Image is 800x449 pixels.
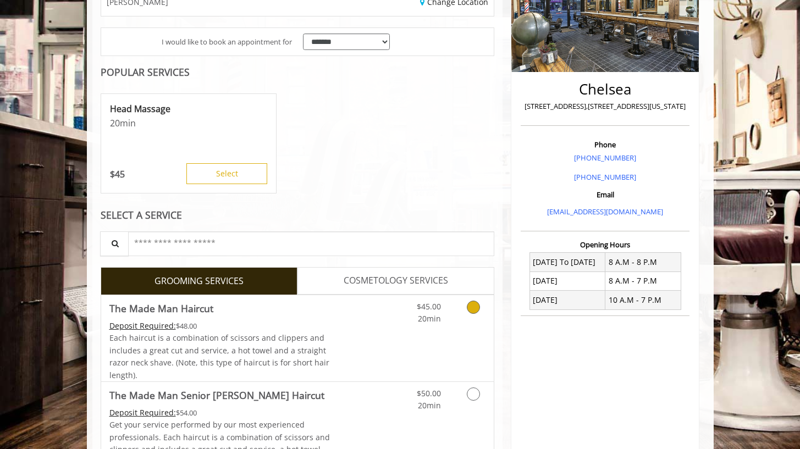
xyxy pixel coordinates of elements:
[605,253,681,271] td: 8 A.M - 8 P.M
[162,36,292,48] span: I would like to book an appointment for
[574,153,636,163] a: [PHONE_NUMBER]
[109,407,176,418] span: This service needs some Advance to be paid before we block your appointment
[418,400,441,411] span: 20min
[110,103,267,115] p: Head Massage
[529,271,605,290] td: [DATE]
[186,163,267,184] button: Select
[605,271,681,290] td: 8 A.M - 7 P.M
[418,313,441,324] span: 20min
[523,191,687,198] h3: Email
[109,320,176,331] span: This service needs some Advance to be paid before we block your appointment
[523,101,687,112] p: [STREET_ADDRESS],[STREET_ADDRESS][US_STATE]
[109,332,329,380] span: Each haircut is a combination of scissors and clippers and includes a great cut and service, a ho...
[110,168,125,180] p: 45
[109,320,330,332] div: $48.00
[110,168,115,180] span: $
[605,291,681,309] td: 10 A.M - 7 P.M
[109,301,213,316] b: The Made Man Haircut
[523,81,687,97] h2: Chelsea
[344,274,448,288] span: COSMETOLOGY SERVICES
[101,210,495,220] div: SELECT A SERVICE
[120,117,136,129] span: min
[529,253,605,271] td: [DATE] To [DATE]
[417,388,441,398] span: $50.00
[574,172,636,182] a: [PHONE_NUMBER]
[101,65,190,79] b: POPULAR SERVICES
[109,387,324,403] b: The Made Man Senior [PERSON_NAME] Haircut
[417,301,441,312] span: $45.00
[529,291,605,309] td: [DATE]
[521,241,689,248] h3: Opening Hours
[547,207,663,217] a: [EMAIL_ADDRESS][DOMAIN_NAME]
[155,274,244,289] span: GROOMING SERVICES
[109,407,330,419] div: $54.00
[100,231,129,256] button: Service Search
[523,141,687,148] h3: Phone
[110,117,267,129] p: 20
